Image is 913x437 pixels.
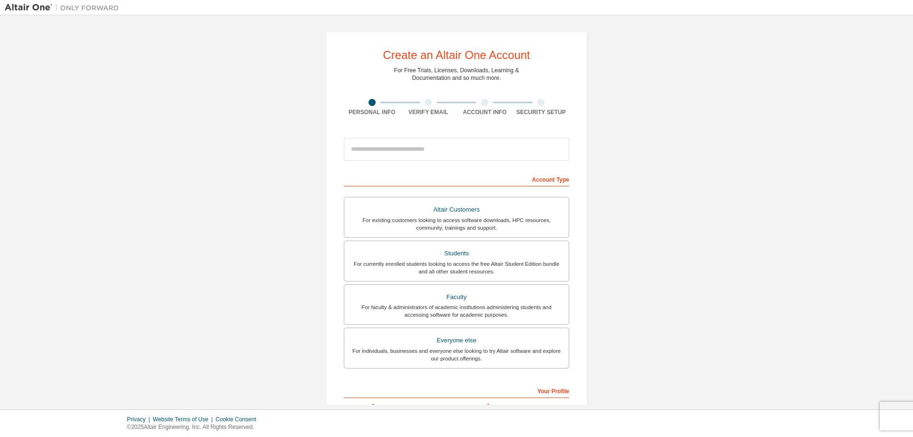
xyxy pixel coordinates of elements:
[350,260,563,275] div: For currently enrolled students looking to access the free Altair Student Edition bundle and all ...
[513,108,570,116] div: Security Setup
[215,416,262,423] div: Cookie Consent
[350,247,563,260] div: Students
[344,383,569,398] div: Your Profile
[383,49,530,61] div: Create an Altair One Account
[350,216,563,232] div: For existing customers looking to access software downloads, HPC resources, community, trainings ...
[456,108,513,116] div: Account Info
[350,347,563,362] div: For individuals, businesses and everyone else looking to try Altair software and explore our prod...
[350,303,563,319] div: For faculty & administrators of academic institutions administering students and accessing softwa...
[344,403,454,410] label: First Name
[350,334,563,347] div: Everyone else
[459,403,569,410] label: Last Name
[127,423,262,431] p: © 2025 Altair Engineering, Inc. All Rights Reserved.
[344,171,569,186] div: Account Type
[350,203,563,216] div: Altair Customers
[127,416,153,423] div: Privacy
[344,108,400,116] div: Personal Info
[350,291,563,304] div: Faculty
[394,67,519,82] div: For Free Trials, Licenses, Downloads, Learning & Documentation and so much more.
[5,3,124,12] img: Altair One
[153,416,215,423] div: Website Terms of Use
[400,108,457,116] div: Verify Email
